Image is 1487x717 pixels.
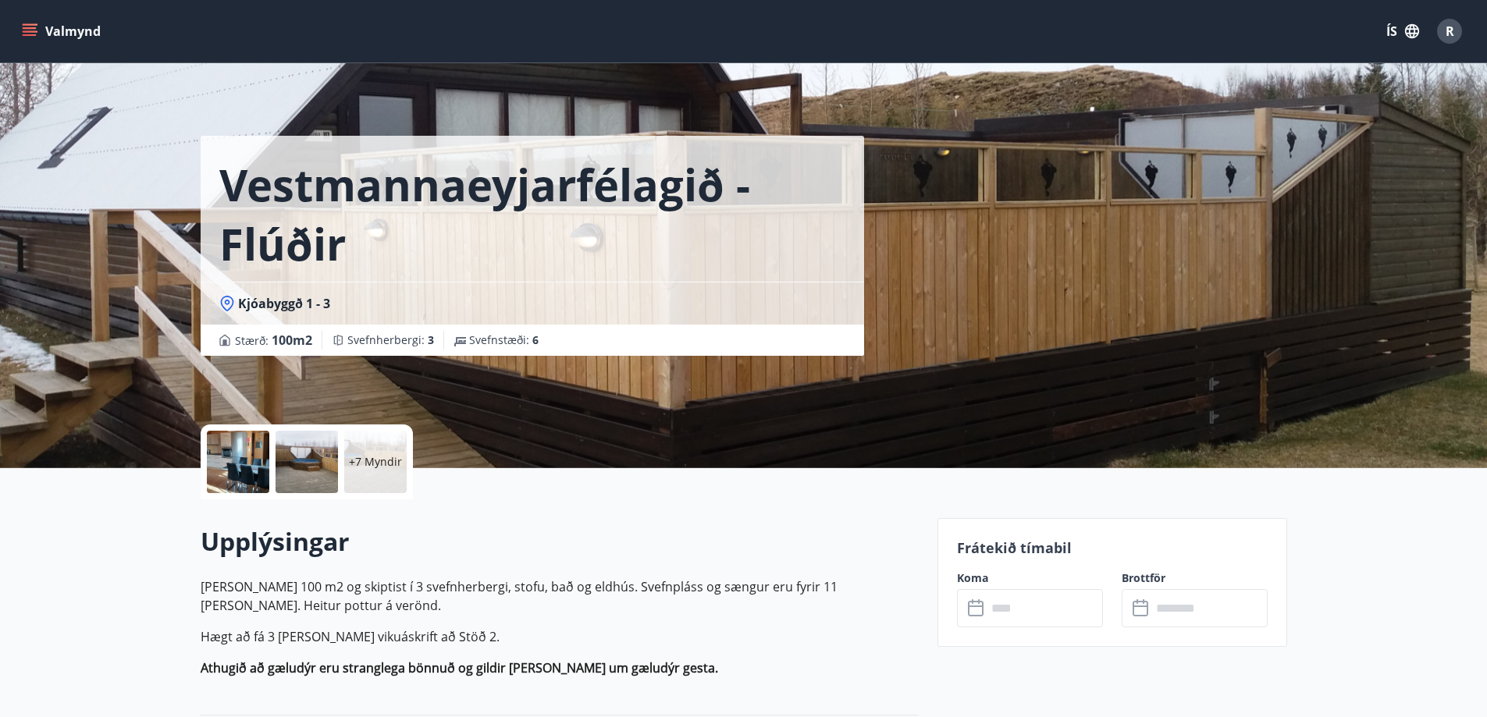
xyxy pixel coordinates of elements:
[201,524,919,559] h2: Upplýsingar
[201,659,718,676] strong: Athugið að gæludýr eru stranglega bönnuð og gildir [PERSON_NAME] um gæludýr gesta.
[1378,17,1428,45] button: ÍS
[957,538,1268,558] p: Frátekið tímabil
[347,332,434,348] span: Svefnherbergi :
[1431,12,1468,50] button: R
[201,627,919,646] p: Hægt að fá 3 [PERSON_NAME] vikuáskrift að Stöð 2.
[428,332,434,347] span: 3
[957,570,1103,586] label: Koma
[469,332,539,348] span: Svefnstæði :
[235,331,312,350] span: Stærð :
[201,577,919,615] p: [PERSON_NAME] 100 m2 og skiptist í 3 svefnherbergi, stofu, bað og eldhús. Svefnpláss og sængur er...
[238,295,330,312] span: Kjóabyggð 1 - 3
[1446,23,1454,40] span: R
[272,332,312,349] span: 100 m2
[532,332,539,347] span: 6
[349,454,402,470] p: +7 Myndir
[219,154,845,273] h1: Vestmannaeyjarfélagið - Flúðir
[1122,570,1268,586] label: Brottför
[19,17,107,45] button: menu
